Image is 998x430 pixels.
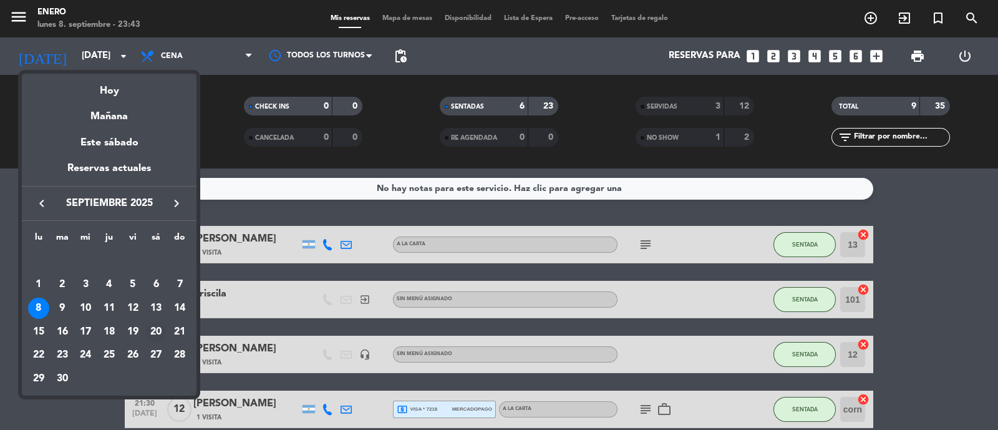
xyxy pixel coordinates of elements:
div: 9 [52,298,73,319]
td: 12 de septiembre de 2025 [121,296,145,320]
td: 26 de septiembre de 2025 [121,343,145,367]
div: 16 [52,321,73,343]
td: 2 de septiembre de 2025 [51,273,74,296]
th: domingo [168,230,191,250]
div: 22 [28,344,49,366]
td: 25 de septiembre de 2025 [97,343,121,367]
th: jueves [97,230,121,250]
td: 19 de septiembre de 2025 [121,320,145,344]
td: SEP. [27,250,191,273]
div: 12 [122,298,143,319]
td: 7 de septiembre de 2025 [168,273,191,296]
td: 3 de septiembre de 2025 [74,273,97,296]
div: 7 [169,274,190,295]
td: 10 de septiembre de 2025 [74,296,97,320]
div: Mañana [22,99,196,125]
div: 26 [122,344,143,366]
div: 29 [28,368,49,389]
td: 18 de septiembre de 2025 [97,320,121,344]
button: keyboard_arrow_left [31,195,53,212]
td: 8 de septiembre de 2025 [27,296,51,320]
div: 13 [145,298,167,319]
td: 30 de septiembre de 2025 [51,367,74,391]
td: 20 de septiembre de 2025 [145,320,168,344]
td: 6 de septiembre de 2025 [145,273,168,296]
td: 28 de septiembre de 2025 [168,343,191,367]
th: lunes [27,230,51,250]
div: Hoy [22,74,196,99]
i: keyboard_arrow_right [169,196,184,211]
td: 15 de septiembre de 2025 [27,320,51,344]
div: 11 [99,298,120,319]
i: keyboard_arrow_left [34,196,49,211]
div: Este sábado [22,125,196,160]
div: 4 [99,274,120,295]
td: 22 de septiembre de 2025 [27,343,51,367]
div: 15 [28,321,49,343]
div: 23 [52,344,73,366]
td: 16 de septiembre de 2025 [51,320,74,344]
div: 10 [75,298,96,319]
button: keyboard_arrow_right [165,195,188,212]
div: 28 [169,344,190,366]
td: 23 de septiembre de 2025 [51,343,74,367]
td: 27 de septiembre de 2025 [145,343,168,367]
td: 17 de septiembre de 2025 [74,320,97,344]
td: 29 de septiembre de 2025 [27,367,51,391]
td: 9 de septiembre de 2025 [51,296,74,320]
th: sábado [145,230,168,250]
span: septiembre 2025 [53,195,165,212]
td: 5 de septiembre de 2025 [121,273,145,296]
div: 25 [99,344,120,366]
div: 6 [145,274,167,295]
div: 8 [28,298,49,319]
th: viernes [121,230,145,250]
th: miércoles [74,230,97,250]
div: 19 [122,321,143,343]
div: 5 [122,274,143,295]
td: 1 de septiembre de 2025 [27,273,51,296]
div: 20 [145,321,167,343]
td: 13 de septiembre de 2025 [145,296,168,320]
div: 27 [145,344,167,366]
td: 21 de septiembre de 2025 [168,320,191,344]
th: martes [51,230,74,250]
td: 4 de septiembre de 2025 [97,273,121,296]
div: 21 [169,321,190,343]
div: 24 [75,344,96,366]
div: Reservas actuales [22,160,196,186]
div: 2 [52,274,73,295]
div: 1 [28,274,49,295]
div: 3 [75,274,96,295]
div: 18 [99,321,120,343]
div: 14 [169,298,190,319]
td: 24 de septiembre de 2025 [74,343,97,367]
td: 14 de septiembre de 2025 [168,296,191,320]
div: 17 [75,321,96,343]
div: 30 [52,368,73,389]
td: 11 de septiembre de 2025 [97,296,121,320]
